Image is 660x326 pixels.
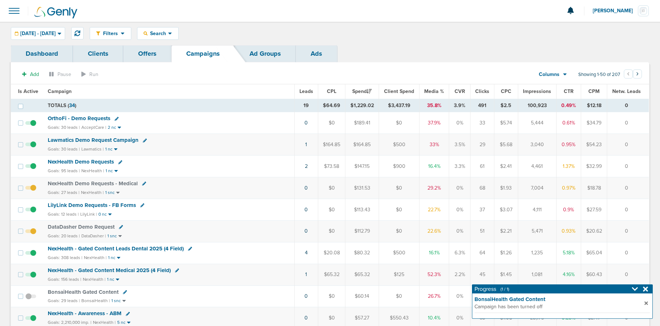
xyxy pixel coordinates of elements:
[581,177,607,199] td: $18.78
[18,69,43,80] button: Add
[624,71,642,79] ul: Pagination
[607,99,649,112] td: 0
[117,320,125,325] small: 5 nc
[305,141,307,148] a: 1
[518,99,556,112] td: 100,923
[419,112,449,134] td: 37.9%
[581,220,607,242] td: $20.62
[474,303,642,310] span: Campaign has been turned off
[148,30,168,37] span: Search
[93,320,116,325] small: NexHealth |
[556,156,581,177] td: 1.37%
[564,88,574,94] span: CTR
[449,285,470,307] td: 0%
[424,88,444,94] span: Media %
[593,8,638,13] span: [PERSON_NAME]
[494,199,518,220] td: $3.07
[48,125,80,130] small: Goals: 30 leads |
[419,156,449,177] td: 16.4%
[494,242,518,264] td: $1.26
[20,31,56,36] span: [DATE] - [DATE]
[379,220,420,242] td: $0
[578,72,620,78] span: Showing 1-50 of 207
[345,242,379,264] td: $80.32
[449,242,470,264] td: 6.3%
[80,212,97,217] small: LilyLink |
[318,220,345,242] td: $0
[556,264,581,285] td: 4.16%
[470,156,494,177] td: 61
[108,125,116,130] small: 2 nc
[419,177,449,199] td: 29.2%
[607,264,649,285] td: 0
[318,134,345,156] td: $164.85
[318,199,345,220] td: $0
[379,112,420,134] td: $0
[607,177,649,199] td: 0
[449,156,470,177] td: 3.3%
[81,233,106,238] small: DataDasher |
[607,199,649,220] td: 0
[607,134,649,156] td: 0
[449,99,470,112] td: 3.9%
[518,199,556,220] td: 4,111
[345,156,379,177] td: $147.15
[556,199,581,220] td: 0.9%
[494,99,518,112] td: $2.5
[379,156,420,177] td: $900
[581,264,607,285] td: $60.43
[305,185,308,191] a: 0
[48,267,171,274] span: NexHealth - Gated Content Medical 2025 (4 Field)
[379,199,420,220] td: $0
[384,88,414,94] span: Client Spend
[48,277,81,282] small: Goals: 156 leads |
[518,112,556,134] td: 5,444
[379,285,420,307] td: $0
[518,177,556,199] td: 7,004
[81,125,106,130] small: AcceptCare |
[299,88,313,94] span: Leads
[379,134,420,156] td: $500
[305,120,308,126] a: 0
[455,88,465,94] span: CVR
[518,264,556,285] td: 1,081
[48,289,119,295] span: BonsaiHealth Gated Content
[48,233,80,239] small: Goals: 20 leads |
[296,45,337,62] a: Ads
[379,99,420,112] td: $3,437.19
[470,199,494,220] td: 37
[556,112,581,134] td: 0.61%
[11,45,73,62] a: Dashboard
[318,156,345,177] td: $73.58
[318,177,345,199] td: $0
[318,285,345,307] td: $0
[48,147,80,152] small: Goals: 30 leads |
[294,99,318,112] td: 19
[48,320,91,325] small: Goals: 2,210,000 imp. |
[474,285,509,293] h4: Progress
[107,233,117,239] small: 1 snc
[345,99,379,112] td: $1,229.02
[305,163,308,169] a: 2
[607,112,649,134] td: 0
[470,285,494,307] td: 7
[518,242,556,264] td: 1,235
[494,177,518,199] td: $1.93
[419,220,449,242] td: 22.6%
[345,199,379,220] td: $113.43
[108,255,115,261] small: 1 nc
[607,220,649,242] td: 0
[581,99,607,112] td: $12.18
[345,264,379,285] td: $65.32
[48,245,184,252] span: NexHealth - Gated Content Leads Dental 2025 (4 Field)
[494,112,518,134] td: $5.74
[449,134,470,156] td: 3.5%
[518,220,556,242] td: 5,471
[379,242,420,264] td: $500
[581,134,607,156] td: $54.23
[48,212,79,217] small: Goals: 12 leads |
[111,298,121,304] small: 1 snc
[419,242,449,264] td: 16.1%
[556,220,581,242] td: 0.93%
[607,156,649,177] td: 0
